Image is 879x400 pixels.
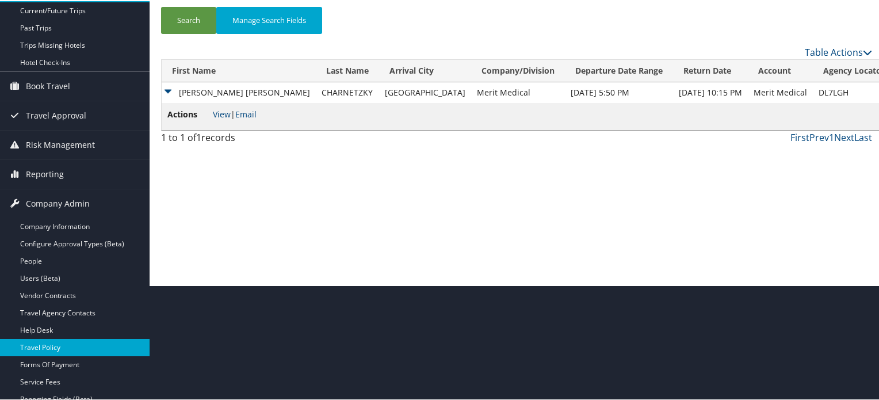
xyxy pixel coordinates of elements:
[471,59,565,81] th: Company/Division
[213,108,231,119] a: View
[673,81,748,102] td: [DATE] 10:15 PM
[26,159,64,188] span: Reporting
[565,59,673,81] th: Departure Date Range: activate to sort column ascending
[162,59,316,81] th: First Name: activate to sort column descending
[790,130,809,143] a: First
[809,130,829,143] a: Prev
[748,59,813,81] th: Account: activate to sort column ascending
[26,129,95,158] span: Risk Management
[565,81,673,102] td: [DATE] 5:50 PM
[379,59,471,81] th: Arrival City: activate to sort column ascending
[196,130,201,143] span: 1
[673,59,748,81] th: Return Date: activate to sort column ascending
[26,71,70,100] span: Book Travel
[26,100,86,129] span: Travel Approval
[161,6,216,33] button: Search
[748,81,813,102] td: Merit Medical
[834,130,854,143] a: Next
[471,81,565,102] td: Merit Medical
[161,129,326,149] div: 1 to 1 of records
[167,107,211,120] span: Actions
[316,81,379,102] td: CHARNETZKY
[379,81,471,102] td: [GEOGRAPHIC_DATA]
[854,130,872,143] a: Last
[829,130,834,143] a: 1
[316,59,379,81] th: Last Name: activate to sort column ascending
[26,188,90,217] span: Company Admin
[216,6,322,33] button: Manage Search Fields
[235,108,257,119] a: Email
[805,45,872,58] a: Table Actions
[213,108,257,119] span: |
[162,81,316,102] td: [PERSON_NAME] [PERSON_NAME]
